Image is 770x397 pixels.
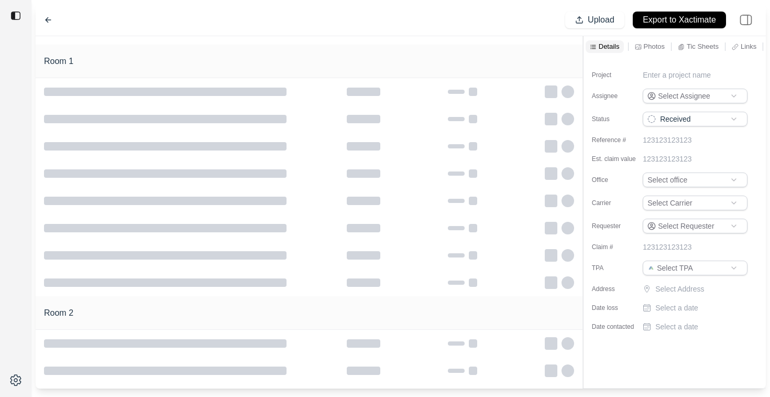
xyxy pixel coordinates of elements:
[643,242,691,252] p: 123123123123
[592,199,644,207] label: Carrier
[592,115,644,123] label: Status
[741,42,756,51] p: Links
[655,303,698,313] p: Select a date
[592,92,644,100] label: Assignee
[633,12,726,28] button: Export to Xactimate
[592,264,644,272] label: TPA
[592,71,644,79] label: Project
[592,304,644,312] label: Date loss
[655,321,698,332] p: Select a date
[592,243,644,251] label: Claim #
[592,222,644,230] label: Requester
[644,42,665,51] p: Photos
[44,307,73,319] h1: Room 2
[655,284,750,294] p: Select Address
[643,154,691,164] p: 123123123123
[592,323,644,331] label: Date contacted
[643,70,711,80] p: Enter a project name
[588,14,614,26] p: Upload
[592,176,644,184] label: Office
[10,10,21,21] img: toggle sidebar
[592,136,644,144] label: Reference #
[734,8,757,31] img: right-panel.svg
[592,285,644,293] label: Address
[643,14,716,26] p: Export to Xactimate
[592,155,644,163] label: Est. claim value
[643,135,691,145] p: 123123123123
[599,42,620,51] p: Details
[687,42,719,51] p: Tic Sheets
[565,12,624,28] button: Upload
[44,55,73,68] h1: Room 1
